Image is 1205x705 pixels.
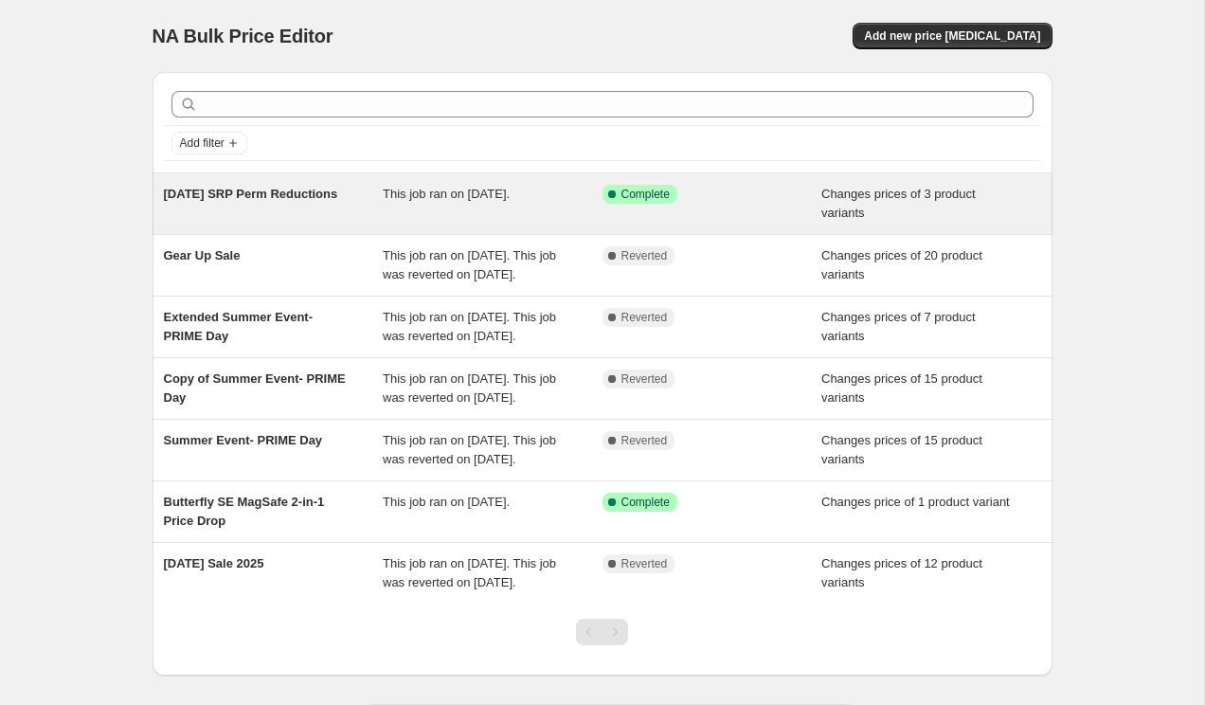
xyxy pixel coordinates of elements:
[621,310,668,325] span: Reverted
[153,26,333,46] span: NA Bulk Price Editor
[171,132,247,154] button: Add filter
[383,556,556,589] span: This job ran on [DATE]. This job was reverted on [DATE].
[621,187,670,202] span: Complete
[180,136,225,151] span: Add filter
[576,619,628,645] nav: Pagination
[821,187,976,220] span: Changes prices of 3 product variants
[853,23,1052,49] button: Add new price [MEDICAL_DATA]
[621,248,668,263] span: Reverted
[621,556,668,571] span: Reverted
[383,187,510,201] span: This job ran on [DATE].
[621,433,668,448] span: Reverted
[621,371,668,387] span: Reverted
[821,495,1010,509] span: Changes price of 1 product variant
[821,310,976,343] span: Changes prices of 7 product variants
[821,248,982,281] span: Changes prices of 20 product variants
[164,556,264,570] span: [DATE] Sale 2025
[383,248,556,281] span: This job ran on [DATE]. This job was reverted on [DATE].
[383,495,510,509] span: This job ran on [DATE].
[821,371,982,405] span: Changes prices of 15 product variants
[383,371,556,405] span: This job ran on [DATE]. This job was reverted on [DATE].
[621,495,670,510] span: Complete
[383,310,556,343] span: This job ran on [DATE]. This job was reverted on [DATE].
[164,187,338,201] span: [DATE] SRP Perm Reductions
[164,371,346,405] span: Copy of Summer Event- PRIME Day
[821,556,982,589] span: Changes prices of 12 product variants
[383,433,556,466] span: This job ran on [DATE]. This job was reverted on [DATE].
[164,248,241,262] span: Gear Up Sale
[164,433,323,447] span: Summer Event- PRIME Day
[164,495,325,528] span: Butterfly SE MagSafe 2-in-1 Price Drop
[864,28,1040,44] span: Add new price [MEDICAL_DATA]
[164,310,314,343] span: Extended Summer Event- PRIME Day
[821,433,982,466] span: Changes prices of 15 product variants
